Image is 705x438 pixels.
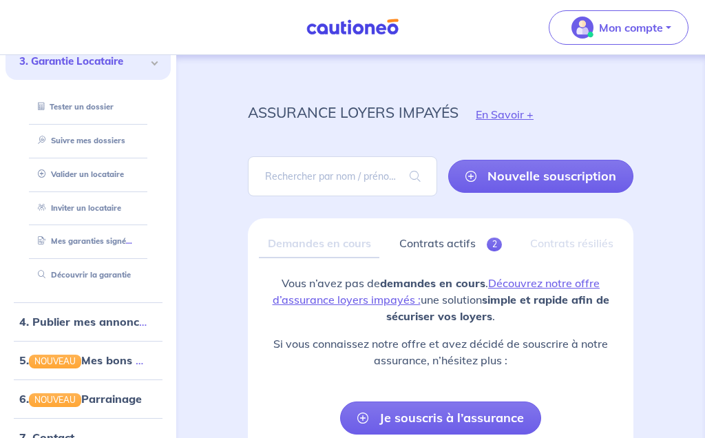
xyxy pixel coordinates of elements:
[19,353,165,367] a: 5.NOUVEAUMes bons plans
[22,129,154,152] div: Suivre mes dossiers
[487,238,503,251] span: 2
[19,54,147,70] span: 3. Garantie Locataire
[571,17,593,39] img: illu_account_valid_menu.svg
[459,94,551,134] button: En Savoir +
[22,230,154,253] div: Mes garanties signées
[32,136,125,145] a: Suivre mes dossiers
[6,308,171,335] div: 4. Publier mes annonces
[22,264,154,286] div: Découvrir la garantie
[599,19,663,36] p: Mon compte
[301,19,404,36] img: Cautioneo
[386,293,609,323] strong: simple et rapide afin de sécuriser vos loyers
[390,229,511,258] a: Contrats actifs2
[19,392,142,406] a: 6.NOUVEAUParrainage
[6,385,171,413] div: 6.NOUVEAUParrainage
[448,160,633,193] a: Nouvelle souscription
[19,315,151,328] a: 4. Publier mes annonces
[248,100,459,125] p: assurance loyers impayés
[248,156,437,196] input: Rechercher par nom / prénom / mail du locataire
[32,169,124,179] a: Valider un locataire
[259,335,622,368] p: Si vous connaissez notre offre et avez décidé de souscrire à notre assurance, n’hésitez plus :
[22,197,154,220] div: Inviter un locataire
[32,203,121,213] a: Inviter un locataire
[6,43,171,81] div: 3. Garantie Locataire
[32,270,131,280] a: Découvrir la garantie
[32,236,134,246] a: Mes garanties signées
[259,275,622,324] p: Vous n’avez pas de . une solution .
[380,276,485,290] strong: demandes en cours
[22,96,154,118] div: Tester un dossier
[22,163,154,186] div: Valider un locataire
[6,346,171,374] div: 5.NOUVEAUMes bons plans
[340,401,541,435] a: Je souscris à l’assurance
[393,157,437,196] span: search
[32,102,114,112] a: Tester un dossier
[549,10,688,45] button: illu_account_valid_menu.svgMon compte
